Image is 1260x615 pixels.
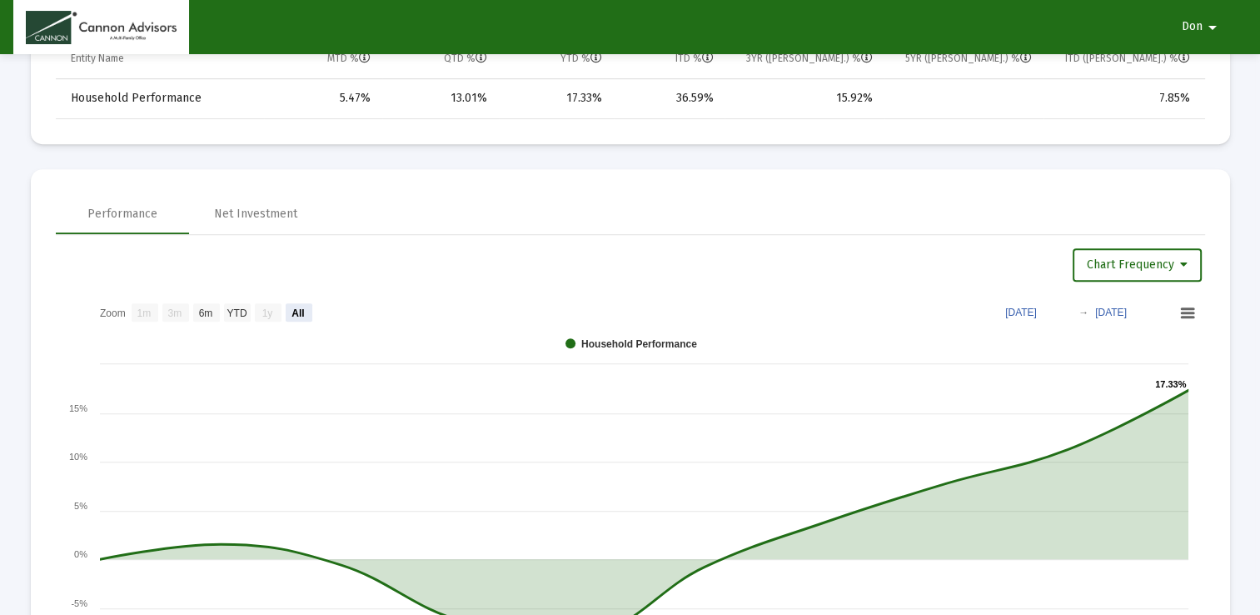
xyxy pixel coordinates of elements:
[1065,52,1190,65] div: ITD ([PERSON_NAME].) %
[625,90,713,107] div: 36.59%
[100,307,126,319] text: Zoom
[56,38,1205,119] div: Data grid
[56,38,265,78] td: Column Entity Name
[26,11,177,44] img: Dashboard
[327,52,371,65] div: MTD %
[746,52,873,65] div: 3YR ([PERSON_NAME].) %
[1055,90,1190,107] div: 7.85%
[1162,10,1243,43] button: Don
[214,206,297,222] div: Net Investment
[1203,11,1223,44] mat-icon: arrow_drop_down
[71,52,124,65] div: Entity Name
[261,307,272,319] text: 1y
[227,307,247,319] text: YTD
[1087,257,1188,272] span: Chart Frequency
[394,90,487,107] div: 13.01%
[1155,379,1187,389] text: 17.33%
[382,38,499,78] td: Column QTD %
[1182,20,1203,34] span: Don
[68,452,87,462] text: 10%
[1073,248,1202,282] button: Chart Frequency
[614,38,725,78] td: Column ITD %
[1043,38,1205,78] td: Column ITD (Ann.) %
[1005,307,1037,318] text: [DATE]
[291,307,304,319] text: All
[276,90,371,107] div: 5.47%
[675,52,713,65] div: ITD %
[725,38,884,78] td: Column 3YR (Ann.) %
[1078,307,1088,318] text: →
[71,598,87,608] text: -5%
[264,38,382,78] td: Column MTD %
[74,501,87,511] text: 5%
[444,52,487,65] div: QTD %
[736,90,872,107] div: 15.92%
[68,403,87,413] text: 15%
[581,338,697,350] text: Household Performance
[87,206,157,222] div: Performance
[905,52,1032,65] div: 5YR ([PERSON_NAME].) %
[74,549,87,559] text: 0%
[167,307,182,319] text: 3m
[137,307,151,319] text: 1m
[884,38,1043,78] td: Column 5YR (Ann.) %
[1095,307,1127,318] text: [DATE]
[510,90,602,107] div: 17.33%
[560,52,602,65] div: YTD %
[499,38,614,78] td: Column YTD %
[198,307,212,319] text: 6m
[56,79,265,119] td: Household Performance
